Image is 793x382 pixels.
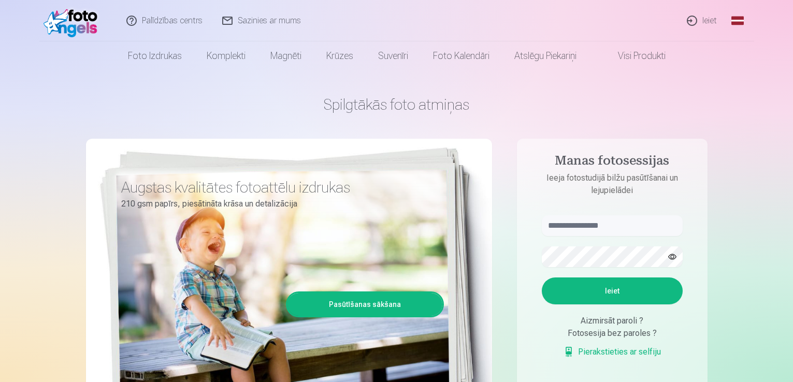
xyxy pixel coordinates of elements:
a: Pierakstieties ar selfiju [564,346,661,358]
a: Komplekti [194,41,258,70]
button: Ieiet [542,277,683,304]
a: Krūzes [314,41,366,70]
a: Magnēti [258,41,314,70]
h4: Manas fotosessijas [531,153,693,172]
img: /fa1 [44,4,103,37]
a: Foto kalendāri [421,41,502,70]
a: Foto izdrukas [116,41,194,70]
div: Aizmirsāt paroli ? [542,315,683,327]
h1: Spilgtākās foto atmiņas [86,95,708,114]
a: Pasūtīšanas sākšana [287,293,442,316]
div: Fotosesija bez paroles ? [542,327,683,340]
a: Suvenīri [366,41,421,70]
p: 210 gsm papīrs, piesātināta krāsa un detalizācija [121,197,436,211]
a: Visi produkti [589,41,678,70]
h3: Augstas kvalitātes fotoattēlu izdrukas [121,178,436,197]
p: Ieeja fotostudijā bilžu pasūtīšanai un lejupielādei [531,172,693,197]
a: Atslēgu piekariņi [502,41,589,70]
